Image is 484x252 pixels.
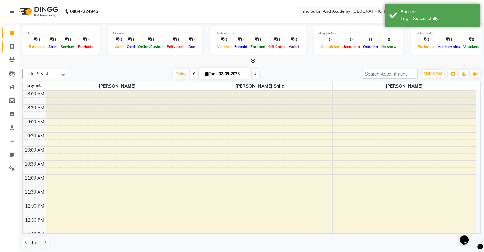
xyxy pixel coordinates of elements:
[233,44,249,49] span: Prepaid
[113,31,197,36] div: Finance
[24,161,46,167] div: 10:30 AM
[361,44,380,49] span: Ongoing
[165,36,186,43] div: ₹0
[70,3,98,20] b: 08047224946
[23,82,46,89] div: Stylist
[16,3,60,20] img: logo
[125,36,137,43] div: ₹0
[215,44,233,49] span: Voucher
[423,71,442,76] span: ADD NEW
[333,82,476,90] span: [PERSON_NAME]
[341,36,361,43] div: 0
[319,31,398,36] div: Appointment
[27,31,95,36] div: Total
[26,71,49,76] span: Filter Stylist
[401,9,475,15] div: Success
[267,44,287,49] span: Gift Cards
[113,44,125,49] span: Cash
[59,36,76,43] div: ₹0
[24,147,46,153] div: 10:00 AM
[249,36,267,43] div: ₹0
[462,36,481,43] div: ₹0
[24,175,46,182] div: 11:00 AM
[436,36,462,43] div: ₹0
[319,36,341,43] div: 0
[24,203,46,210] div: 12:00 PM
[287,44,301,49] span: Wallet
[187,44,197,49] span: Due
[76,36,95,43] div: ₹0
[401,15,475,22] div: Login Successfully.
[362,69,418,79] input: Search Appointment
[416,36,436,43] div: ₹0
[165,44,186,49] span: Petty cash
[125,44,137,49] span: Card
[24,189,46,196] div: 11:30 AM
[217,69,249,79] input: 2025-09-02
[319,44,341,49] span: Completed
[249,44,267,49] span: Package
[26,133,46,139] div: 9:30 AM
[457,226,478,246] iframe: chat widget
[26,91,46,97] div: 8:00 AM
[215,36,233,43] div: ₹0
[26,105,46,111] div: 8:30 AM
[47,44,59,49] span: Sales
[46,82,189,90] span: [PERSON_NAME]
[26,231,46,238] div: 1:00 PM
[380,36,398,43] div: 0
[26,119,46,125] div: 9:00 AM
[47,36,59,43] div: ₹0
[76,44,95,49] span: Products
[380,44,398,49] span: No show
[204,71,217,76] span: Tue
[341,44,361,49] span: Upcoming
[24,217,46,224] div: 12:30 PM
[59,44,76,49] span: Services
[137,44,165,49] span: Online/Custom
[113,36,125,43] div: ₹0
[173,69,189,79] span: Today
[137,36,165,43] div: ₹0
[267,36,287,43] div: ₹0
[233,36,249,43] div: ₹0
[416,44,436,49] span: Packages
[436,44,462,49] span: Memberships
[462,44,481,49] span: Vouchers
[215,31,301,36] div: Redemption
[361,36,380,43] div: 0
[186,36,197,43] div: ₹0
[31,239,40,246] span: 1 / 1
[422,70,444,78] button: ADD NEW
[27,44,47,49] span: Expenses
[27,36,47,43] div: ₹0
[287,36,301,43] div: ₹0
[189,82,332,90] span: [PERSON_NAME] shilal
